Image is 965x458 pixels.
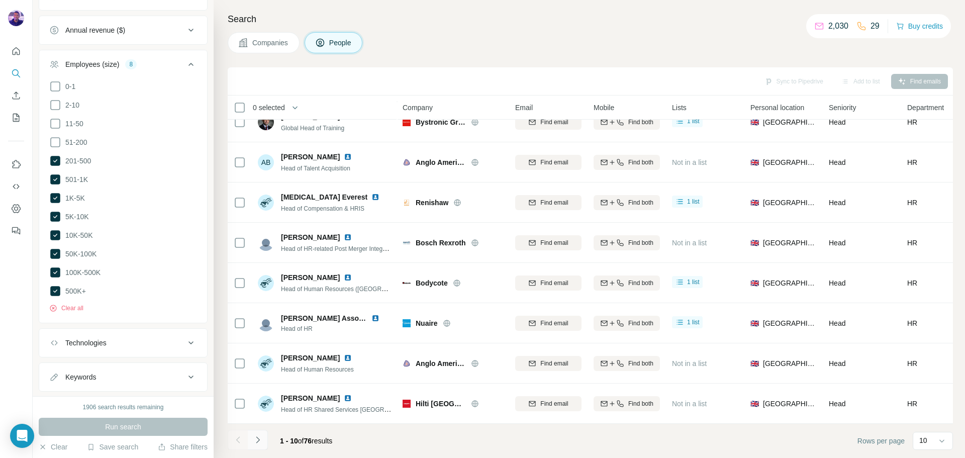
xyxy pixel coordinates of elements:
[540,118,568,127] span: Find email
[907,399,917,409] span: HR
[8,177,24,196] button: Use Surfe API
[763,278,817,288] span: [GEOGRAPHIC_DATA]
[750,103,804,113] span: Personal location
[628,319,653,328] span: Find both
[344,354,352,362] img: LinkedIn logo
[403,118,411,126] img: Logo of Bystronic Group
[687,278,700,287] span: 1 list
[515,316,582,331] button: Find email
[344,153,352,161] img: LinkedIn logo
[61,119,83,129] span: 11-50
[344,394,352,402] img: LinkedIn logo
[281,314,383,322] span: [PERSON_NAME] Assoc. CIPD
[829,400,845,408] span: Head
[39,52,207,80] button: Employees (size)8
[750,318,759,328] span: 🇬🇧
[750,238,759,248] span: 🇬🇧
[416,157,466,167] span: Anglo American
[61,156,91,166] span: 201-500
[594,396,660,411] button: Find both
[281,285,422,293] span: Head of Human Resources ([GEOGRAPHIC_DATA])
[594,316,660,331] button: Find both
[750,117,759,127] span: 🇬🇧
[49,304,83,313] button: Clear all
[281,353,340,363] span: [PERSON_NAME]
[829,279,845,287] span: Head
[540,359,568,368] span: Find email
[416,318,438,328] span: Nuaire
[280,437,332,445] span: results
[8,222,24,240] button: Feedback
[39,442,67,452] button: Clear
[672,400,707,408] span: Not in a list
[763,198,817,208] span: [GEOGRAPHIC_DATA]
[515,155,582,170] button: Find email
[750,399,759,409] span: 🇬🇧
[828,20,848,32] p: 2,030
[416,117,466,127] span: Bystronic Group
[61,100,79,110] span: 2-10
[39,365,207,389] button: Keywords
[403,279,411,287] img: Logo of Bodycote
[907,278,917,288] span: HR
[10,424,34,448] div: Open Intercom Messenger
[281,192,367,202] span: [MEDICAL_DATA] Everest
[8,155,24,173] button: Use Surfe on LinkedIn
[829,118,845,126] span: Head
[829,103,856,113] span: Seniority
[515,235,582,250] button: Find email
[672,103,687,113] span: Lists
[252,38,289,48] span: Companies
[672,158,707,166] span: Not in a list
[83,403,164,412] div: 1906 search results remaining
[258,355,274,372] img: Avatar
[672,239,707,247] span: Not in a list
[628,198,653,207] span: Find both
[65,25,125,35] div: Annual revenue ($)
[248,430,268,450] button: Navigate to next page
[8,42,24,60] button: Quick start
[829,239,845,247] span: Head
[857,436,905,446] span: Rows per page
[403,319,411,327] img: Logo of Nuaire
[403,103,433,113] span: Company
[540,279,568,288] span: Find email
[515,115,582,130] button: Find email
[61,249,96,259] span: 50K-100K
[61,81,75,91] span: 0-1
[344,273,352,282] img: LinkedIn logo
[416,399,466,409] span: Hilti [GEOGRAPHIC_DATA]
[280,437,298,445] span: 1 - 10
[687,318,700,327] span: 1 list
[896,19,943,33] button: Buy credits
[61,174,88,185] span: 501-1K
[416,198,448,208] span: Renishaw
[281,125,344,132] span: Global Head of Training
[281,232,340,242] span: [PERSON_NAME]
[515,356,582,371] button: Find email
[344,233,352,241] img: LinkedIn logo
[594,115,660,130] button: Find both
[628,158,653,167] span: Find both
[371,193,379,201] img: LinkedIn logo
[258,315,274,331] img: Avatar
[403,400,411,408] img: Logo of Hilti Great Britain
[907,358,917,369] span: HR
[258,154,274,170] div: AB
[281,152,340,162] span: [PERSON_NAME]
[628,118,653,127] span: Find both
[628,279,653,288] span: Find both
[594,155,660,170] button: Find both
[281,165,350,172] span: Head of Talent Acquisition
[228,12,953,26] h4: Search
[871,20,880,32] p: 29
[515,195,582,210] button: Find email
[158,442,208,452] button: Share filters
[403,239,411,247] img: Logo of Bosch Rexroth
[515,103,533,113] span: Email
[281,244,422,252] span: Head of HR-related Post Merger Integration activities
[281,405,423,413] span: Head of HR Shared Services [GEOGRAPHIC_DATA]
[298,437,304,445] span: of
[594,276,660,291] button: Find both
[672,359,707,368] span: Not in a list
